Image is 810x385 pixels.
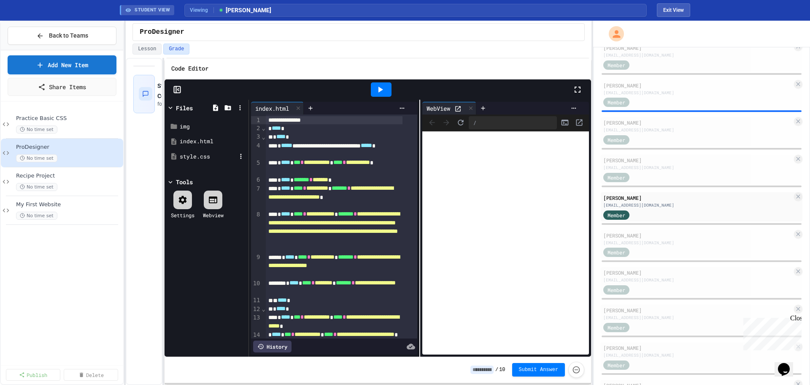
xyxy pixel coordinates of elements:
[603,232,792,239] div: [PERSON_NAME]
[603,119,792,126] div: [PERSON_NAME]
[190,6,214,14] span: Viewing
[8,55,116,74] a: Add New Item
[657,3,690,17] button: Exit student view
[16,183,57,191] span: No time set
[603,344,792,352] div: [PERSON_NAME]
[157,82,186,99] span: Student Comments
[422,102,476,115] div: WebView
[16,154,57,162] span: No time set
[251,331,262,357] div: 14
[775,351,802,377] iframe: chat widget
[251,104,293,113] div: index.html
[603,82,792,89] div: [PERSON_NAME]
[8,27,116,45] button: Back to Teams
[16,201,121,208] span: My First Website
[422,131,589,355] iframe: Web Preview
[16,144,121,151] span: ProDesigner
[603,52,792,58] div: [EMAIL_ADDRESS][DOMAIN_NAME]
[251,253,262,279] div: 9
[251,159,262,176] div: 5
[253,341,292,352] div: History
[422,104,454,113] div: WebView
[16,172,121,180] span: Recipe Project
[251,116,262,125] div: 1
[132,44,162,55] button: Lesson
[469,116,557,130] div: /
[3,3,58,54] div: Chat with us now!Close
[251,124,262,133] div: 2
[140,27,184,37] span: ProDesigner
[251,279,262,297] div: 10
[251,102,304,115] div: index.html
[600,24,626,44] div: My Account
[559,116,571,129] button: Console
[426,116,438,129] span: Back
[607,286,625,294] span: Member
[519,366,559,373] span: Submit Answer
[603,277,792,283] div: [EMAIL_ADDRESS][DOMAIN_NAME]
[251,210,262,254] div: 8
[607,361,625,369] span: Member
[573,116,586,129] button: Open in new tab
[135,7,170,14] span: STUDENT VIEW
[603,269,792,276] div: [PERSON_NAME]
[603,202,792,208] div: [EMAIL_ADDRESS][DOMAIN_NAME]
[180,153,236,161] div: style.css
[8,78,116,96] a: Share Items
[603,194,792,202] div: [PERSON_NAME]
[251,133,262,141] div: 3
[163,44,189,55] button: Grade
[499,366,505,373] span: 10
[180,123,246,131] div: img
[16,212,57,220] span: No time set
[607,174,625,181] span: Member
[16,115,121,122] span: Practice Basic CSS
[251,296,262,305] div: 11
[603,156,792,164] div: [PERSON_NAME]
[603,164,792,171] div: [EMAIL_ADDRESS][DOMAIN_NAME]
[607,211,625,219] span: Member
[607,248,625,256] span: Member
[603,44,792,52] div: [PERSON_NAME]
[607,136,625,144] span: Member
[262,306,266,312] span: Fold line
[603,90,792,96] div: [EMAIL_ADDRESS][DOMAIN_NAME]
[440,116,453,129] span: Forward
[603,240,792,246] div: [EMAIL_ADDRESS][DOMAIN_NAME]
[203,211,224,219] div: Webview
[603,314,792,321] div: [EMAIL_ADDRESS][DOMAIN_NAME]
[262,125,266,131] span: Fold line
[251,176,262,184] div: 6
[603,352,792,358] div: [EMAIL_ADDRESS][DOMAIN_NAME]
[176,104,193,112] div: Files
[495,366,498,373] span: /
[171,63,208,74] h6: Code Editor
[16,126,57,134] span: No time set
[262,134,266,140] span: Fold line
[607,98,625,106] span: Member
[251,305,262,314] div: 12
[603,306,792,314] div: [PERSON_NAME]
[512,363,565,377] button: Submit Answer
[603,127,792,133] div: [EMAIL_ADDRESS][DOMAIN_NAME]
[607,61,625,69] span: Member
[64,369,118,381] a: Delete
[251,142,262,159] div: 4
[568,362,584,378] button: Force resubmission of student's answer (Admin only)
[180,137,246,146] div: index.html
[49,31,88,40] span: Back to Teams
[251,185,262,210] div: 7
[454,116,467,129] button: Refresh
[740,314,802,350] iframe: chat widget
[6,369,60,381] a: Publish
[218,6,271,15] span: [PERSON_NAME]
[251,314,262,331] div: 13
[171,211,194,219] div: Settings
[157,101,203,108] div: for
[607,324,625,331] span: Member
[176,177,193,186] div: Tools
